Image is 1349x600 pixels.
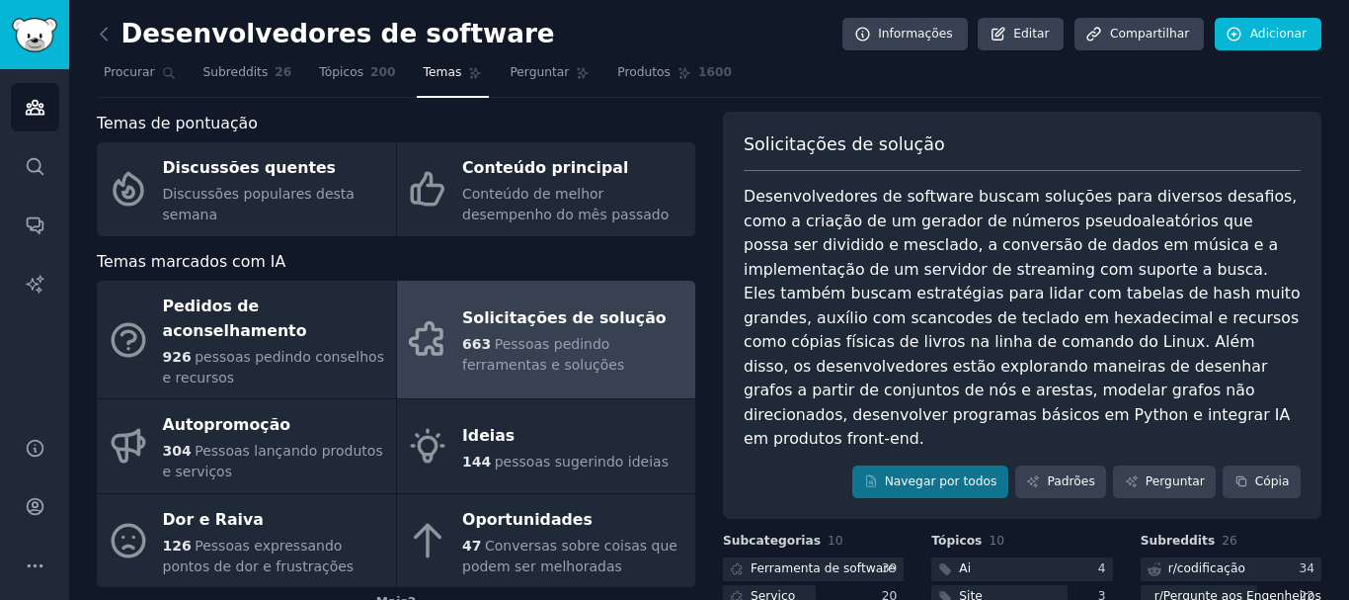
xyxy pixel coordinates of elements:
font: Subreddits [203,65,269,79]
font: Tópicos [931,534,982,548]
font: Pessoas lançando produtos e serviços [163,443,383,479]
a: Perguntar [503,57,596,98]
a: Ideias144pessoas sugerindo ideias [397,399,696,493]
font: Informações [878,27,953,41]
font: Subreddits [1141,534,1216,548]
font: Dor e Raiva [163,510,264,529]
a: Informações [842,18,968,51]
font: 126 [163,538,192,554]
a: Ferramenta de software39 [723,557,904,582]
font: Ideias [462,426,515,445]
font: Subcategorias [723,534,821,548]
font: Temas [424,65,462,79]
font: Perguntar [510,65,569,79]
font: Conteúdo de melhor desempenho do mês passado [462,186,669,222]
font: 144 [462,454,491,470]
font: 926 [163,349,192,365]
a: Navegar por todos [852,466,1008,499]
a: Subreddits26 [197,57,299,98]
a: Padrões [1015,466,1106,499]
a: Discussões quentesDiscussões populares desta semana [97,142,396,236]
font: Solicitações de solução [462,308,667,327]
font: Discussões quentes [163,158,336,177]
a: Dor e Raiva126Pessoas expressando pontos de dor e frustrações [97,494,396,588]
font: 47 [462,538,481,554]
font: Pessoas expressando pontos de dor e frustrações [163,538,355,574]
font: 26 [1222,534,1237,548]
font: Perguntar [1146,474,1205,488]
font: Solicitações de solução [744,134,945,154]
button: Cópia [1223,466,1301,499]
a: Perguntar [1113,466,1216,499]
font: Desenvolvedores de software [121,19,555,48]
a: Oportunidades47Conversas sobre coisas que podem ser melhoradas [397,494,696,588]
a: Pedidos de aconselhamento926pessoas pedindo conselhos e recursos [97,281,396,398]
font: 26 [275,65,291,79]
font: Autopromoção [163,415,291,434]
a: Tópicos200 [312,57,402,98]
font: 200 [370,65,396,79]
font: codificação [1177,561,1245,575]
font: pessoas sugerindo ideias [495,454,669,470]
a: Procurar [97,57,183,98]
font: Pedidos de aconselhamento [163,297,307,340]
font: Pessoas pedindo ferramentas e soluções [462,336,624,373]
font: 1600 [698,65,732,79]
a: Conteúdo principalConteúdo de melhor desempenho do mês passado [397,142,696,236]
font: Adicionar [1250,27,1307,41]
font: 304 [163,443,192,459]
font: Navegar por todos [885,474,997,488]
font: Oportunidades [462,510,593,529]
font: 34 [1299,561,1314,575]
font: 663 [462,336,491,352]
a: Ai4 [931,557,1112,582]
font: Editar [1013,27,1049,41]
font: Produtos [617,65,671,79]
font: 4 [1098,561,1106,575]
font: Tópicos [319,65,363,79]
font: Conversas sobre coisas que podem ser melhoradas [462,538,677,574]
a: r/codificação34 [1141,557,1321,582]
font: Cópia [1255,474,1290,488]
font: pessoas pedindo conselhos e recursos [163,349,384,386]
font: Temas de pontuação [97,114,258,132]
a: Solicitações de solução663Pessoas pedindo ferramentas e soluções [397,281,696,398]
font: Desenvolvedores de software buscam soluções para diversos desafios, como a criação de um gerador ... [744,187,1306,448]
font: 10 [989,534,1004,548]
font: Compartilhar [1110,27,1189,41]
a: Temas [417,57,490,98]
font: Conteúdo principal [462,158,628,177]
font: Temas marcados com IA [97,252,285,271]
font: Procurar [104,65,155,79]
a: Compartilhar [1074,18,1204,51]
a: Adicionar [1215,18,1321,51]
font: r/ [1168,561,1177,575]
font: 10 [828,534,843,548]
a: Editar [978,18,1064,51]
a: Produtos1600 [610,57,739,98]
font: Padrões [1047,474,1094,488]
font: Ferramenta de software [751,561,896,575]
font: Ai [959,561,971,575]
a: Autopromoção304Pessoas lançando produtos e serviços [97,399,396,493]
img: Logotipo do GummySearch [12,18,57,52]
font: Discussões populares desta semana [163,186,355,222]
font: 39 [882,561,898,575]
